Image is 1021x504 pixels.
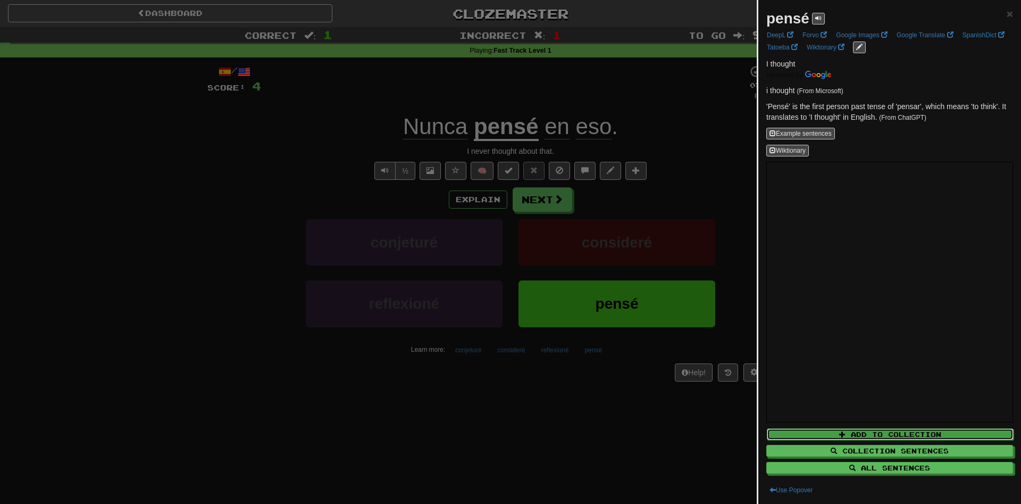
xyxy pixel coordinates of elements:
a: Google Images [833,29,891,41]
button: Close [1007,8,1013,19]
img: Color short [766,71,831,79]
button: All Sentences [766,462,1013,474]
a: Google Translate [893,29,957,41]
a: Forvo [799,29,830,41]
a: Tatoeba [764,42,801,53]
span: × [1007,7,1013,20]
button: Example sentences [766,128,835,139]
span: I thought [766,60,796,68]
button: Wiktionary [766,145,809,156]
p: i thought [766,85,1013,96]
a: Wiktionary [804,42,848,53]
small: (From Microsoft) [797,87,843,95]
button: Use Popover [766,484,816,496]
button: Collection Sentences [766,445,1013,457]
a: SpanishDict [959,29,1008,41]
strong: pensé [766,10,809,27]
small: (From ChatGPT) [879,114,926,121]
button: edit links [853,42,866,53]
p: 'Pensé' is the first person past tense of 'pensar', which means 'to think'. It translates to 'I t... [766,101,1013,122]
button: Add to Collection [767,428,1014,440]
a: DeepL [764,29,797,41]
